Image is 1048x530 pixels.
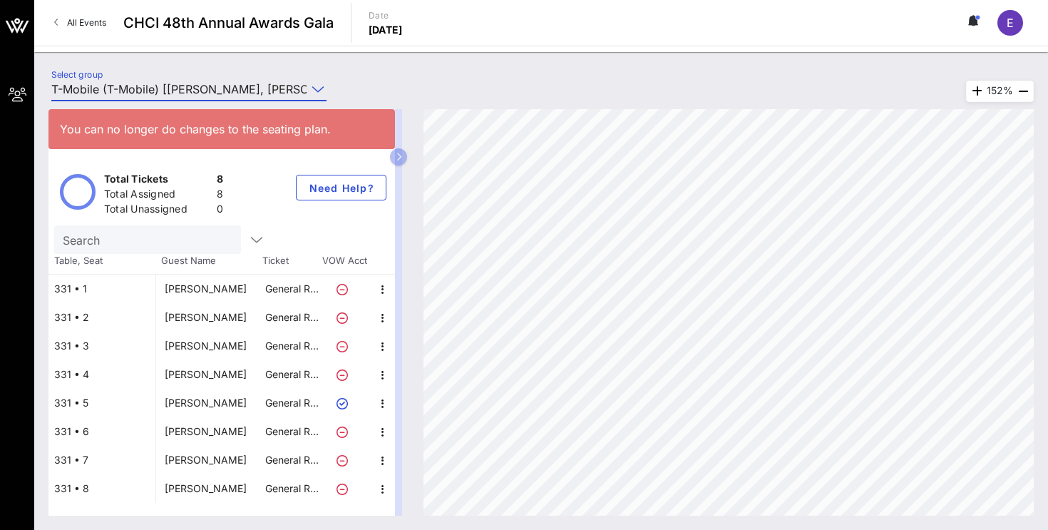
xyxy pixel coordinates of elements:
p: General R… [263,474,320,503]
div: Enrique Raba [165,360,247,389]
div: 8 [217,187,223,205]
div: Total Assigned [104,187,211,205]
p: General R… [263,303,320,332]
p: General R… [263,417,320,446]
div: Maria Karla Leon [165,332,247,360]
div: You can no longer do changes to the seating plan. [60,121,384,138]
div: Total Unassigned [104,202,211,220]
span: VOW Acct [319,254,369,268]
p: General R… [263,332,320,360]
div: 331 • 8 [48,474,155,503]
p: General R… [263,446,320,474]
div: 152% [966,81,1034,102]
div: E [997,10,1023,36]
div: 331 • 3 [48,332,155,360]
button: Need Help? [296,175,386,200]
p: [DATE] [369,23,403,37]
label: Select group [51,69,103,80]
div: Sergio Gonzales [165,417,247,446]
span: Ticket [262,254,319,268]
div: Chris Soto [165,446,247,474]
div: Rosa Mendoza [165,275,247,303]
span: E [1007,16,1014,30]
div: Total Tickets [104,172,211,190]
div: Jose Gaona [165,303,247,332]
span: Table, Seat [48,254,155,268]
p: Date [369,9,403,23]
div: 331 • 7 [48,446,155,474]
div: 331 • 2 [48,303,155,332]
div: 331 • 4 [48,360,155,389]
span: Guest Name [155,254,262,268]
div: Blanchi Roblero [165,474,247,503]
div: 331 • 6 [48,417,155,446]
span: CHCI 48th Annual Awards Gala [123,12,334,34]
p: General R… [263,360,320,389]
a: All Events [46,11,115,34]
p: General R… [263,275,320,303]
div: Natalie Armijo [165,389,247,417]
span: Need Help? [308,182,374,194]
span: All Events [67,17,106,28]
p: General R… [263,389,320,417]
div: 331 • 5 [48,389,155,417]
div: 331 • 1 [48,275,155,303]
div: 0 [217,202,223,220]
div: 8 [217,172,223,190]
